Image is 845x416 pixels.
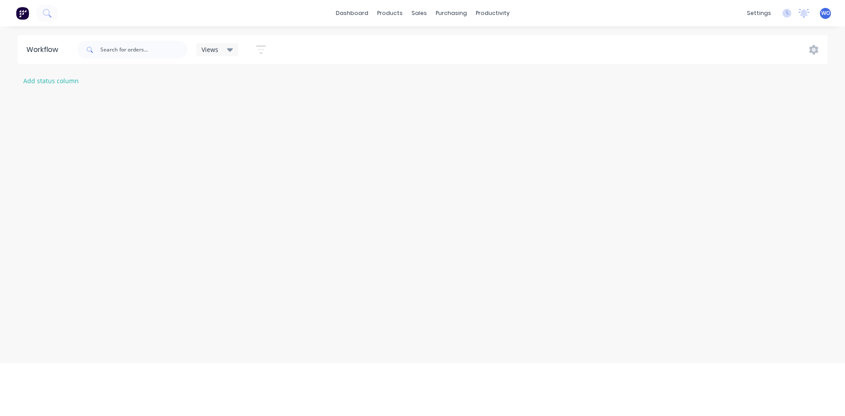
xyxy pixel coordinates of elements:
a: dashboard [331,7,373,20]
span: WO [821,9,830,17]
input: Search for orders... [100,41,187,59]
img: Factory [16,7,29,20]
div: sales [407,7,431,20]
div: purchasing [431,7,471,20]
div: Workflow [26,44,62,55]
div: productivity [471,7,514,20]
span: Views [202,45,218,54]
button: Add status column [19,75,84,87]
div: settings [742,7,775,20]
div: products [373,7,407,20]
